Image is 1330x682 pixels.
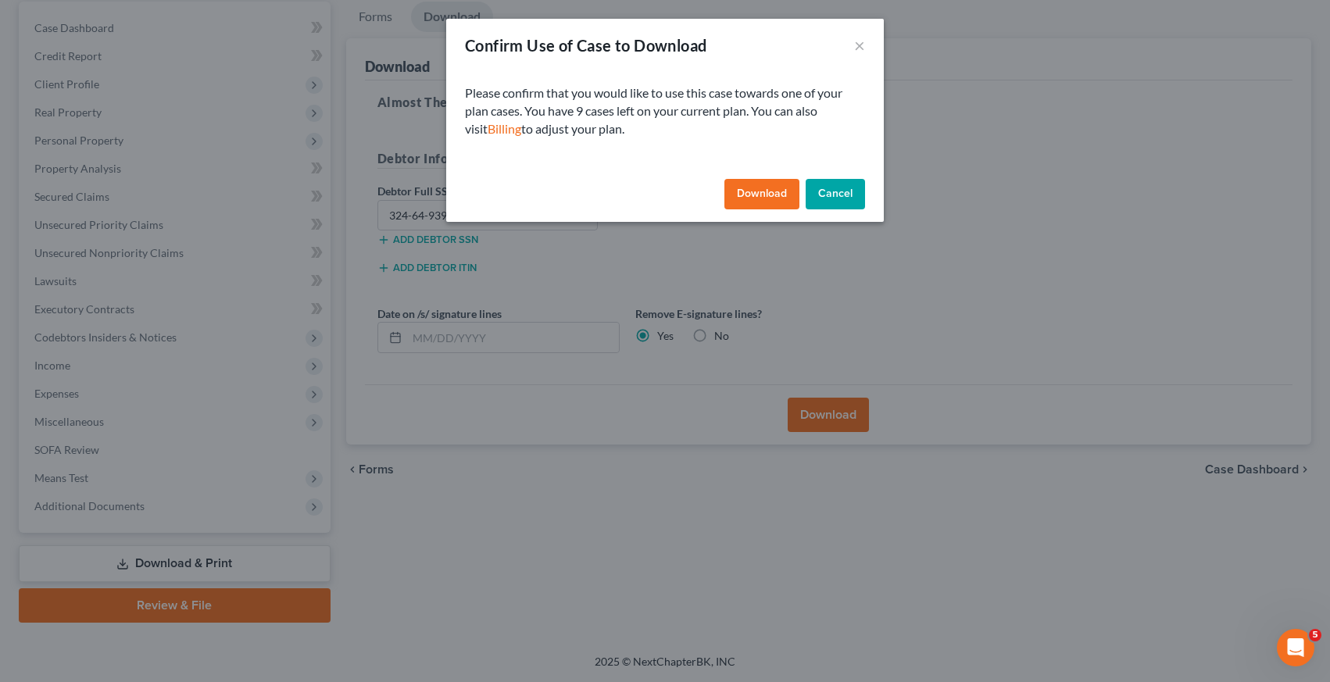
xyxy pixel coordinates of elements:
button: Download [724,179,799,210]
button: Cancel [806,179,865,210]
button: × [854,36,865,55]
a: Billing [488,121,521,136]
p: Please confirm that you would like to use this case towards one of your plan cases. You have 9 ca... [465,84,865,138]
span: 5 [1309,629,1321,641]
div: Confirm Use of Case to Download [465,34,706,56]
iframe: Intercom live chat [1277,629,1314,666]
